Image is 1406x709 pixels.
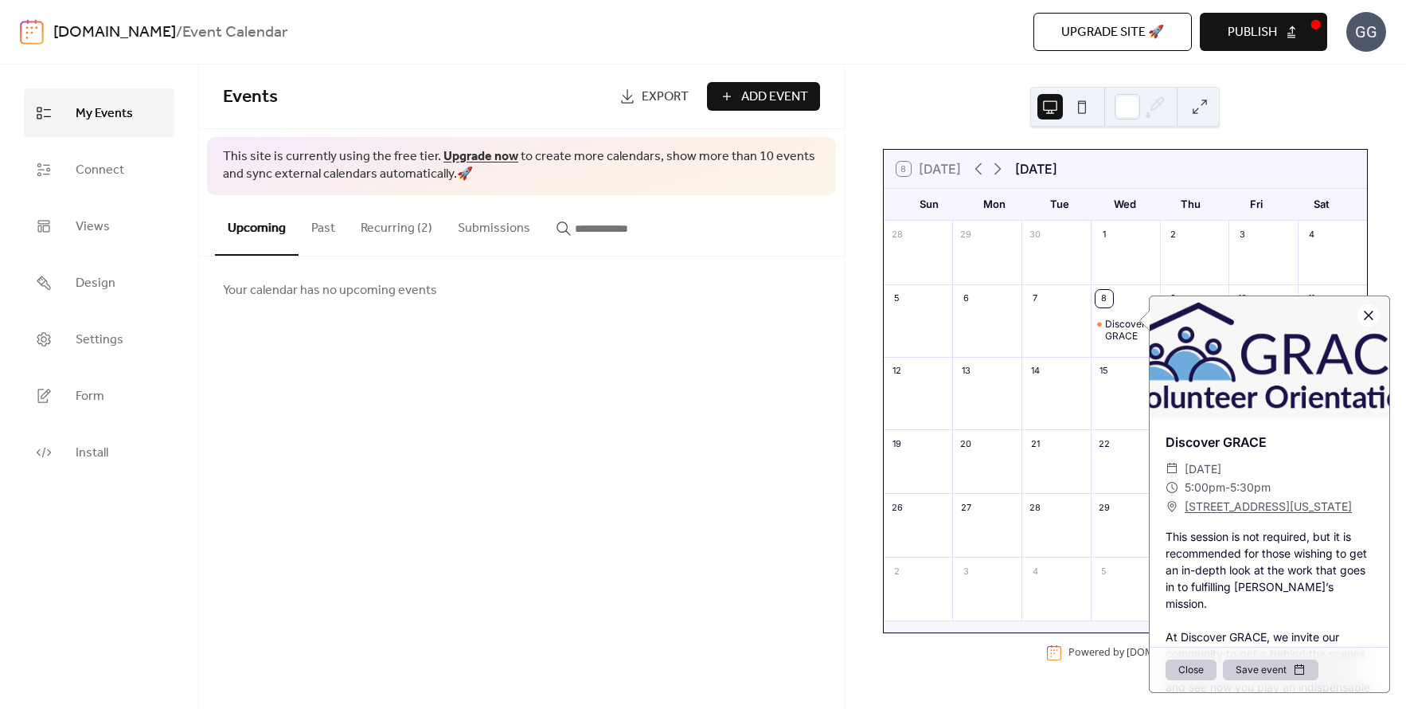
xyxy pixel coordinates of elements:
[1158,189,1223,221] div: Thu
[957,562,974,580] div: 3
[1166,478,1178,497] div: ​
[1096,290,1113,307] div: 8
[1346,12,1386,52] div: GG
[215,195,299,256] button: Upcoming
[176,18,182,48] b: /
[1096,435,1113,452] div: 22
[76,327,123,352] span: Settings
[957,290,974,307] div: 6
[1096,499,1113,516] div: 29
[889,290,906,307] div: 5
[182,18,287,48] b: Event Calendar
[1026,226,1044,244] div: 30
[1096,362,1113,380] div: 15
[889,362,906,380] div: 12
[1166,660,1217,680] button: Close
[76,271,115,296] span: Design
[299,195,348,254] button: Past
[1185,478,1225,497] span: 5:00pm
[1289,189,1354,221] div: Sat
[1166,460,1178,479] div: ​
[1200,13,1327,51] button: Publish
[24,88,174,137] a: My Events
[1026,290,1044,307] div: 7
[957,499,974,516] div: 27
[1068,646,1205,660] div: Powered by
[1105,318,1154,343] div: Discover GRACE
[1092,189,1158,221] div: Wed
[1233,226,1251,244] div: 3
[1033,13,1192,51] button: Upgrade site 🚀
[24,428,174,476] a: Install
[24,315,174,363] a: Settings
[1026,362,1044,380] div: 14
[889,499,906,516] div: 26
[607,82,701,111] a: Export
[962,189,1027,221] div: Mon
[20,19,44,45] img: logo
[1225,478,1230,497] span: -
[1166,497,1178,516] div: ​
[1061,23,1164,42] span: Upgrade site 🚀
[223,148,820,184] span: This site is currently using the free tier. to create more calendars, show more than 10 events an...
[76,214,110,239] span: Views
[1091,318,1160,343] div: Discover GRACE
[1150,433,1389,452] div: Discover GRACE
[1027,189,1092,221] div: Tue
[1127,646,1205,660] a: [DOMAIN_NAME]
[889,226,906,244] div: 28
[957,226,974,244] div: 29
[24,202,174,250] a: Views
[76,441,108,465] span: Install
[1165,226,1182,244] div: 2
[889,562,906,580] div: 2
[348,195,445,254] button: Recurring (2)
[1015,159,1057,178] div: [DATE]
[1026,499,1044,516] div: 28
[957,435,974,452] div: 20
[24,258,174,307] a: Design
[443,144,518,169] a: Upgrade now
[1230,478,1271,497] span: 5:30pm
[445,195,543,254] button: Submissions
[24,145,174,194] a: Connect
[1224,189,1289,221] div: Fri
[1185,460,1221,479] span: [DATE]
[1026,435,1044,452] div: 21
[642,88,689,107] span: Export
[1096,562,1113,580] div: 5
[1228,23,1277,42] span: Publish
[223,281,437,300] span: Your calendar has no upcoming events
[1096,226,1113,244] div: 1
[53,18,176,48] a: [DOMAIN_NAME]
[1303,226,1320,244] div: 4
[1223,660,1318,680] button: Save event
[24,371,174,420] a: Form
[1303,290,1320,307] div: 11
[741,88,808,107] span: Add Event
[223,80,278,115] span: Events
[1233,290,1251,307] div: 10
[76,384,104,409] span: Form
[957,362,974,380] div: 13
[76,101,133,126] span: My Events
[707,82,820,111] button: Add Event
[1165,290,1182,307] div: 9
[1185,497,1352,516] a: [STREET_ADDRESS][US_STATE]
[76,158,124,182] span: Connect
[1026,562,1044,580] div: 4
[889,435,906,452] div: 19
[896,189,962,221] div: Sun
